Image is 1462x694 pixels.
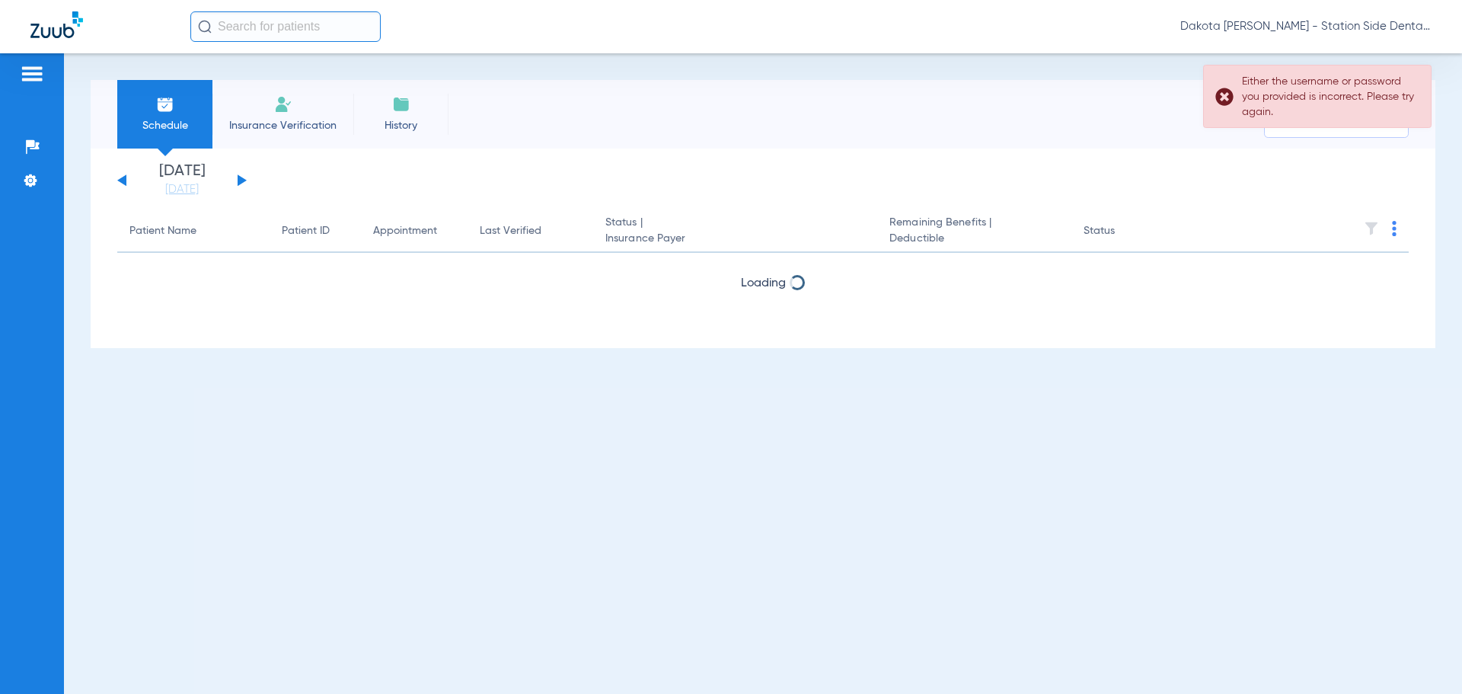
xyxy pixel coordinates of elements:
[156,95,174,114] img: Schedule
[198,20,212,34] img: Search Icon
[392,95,410,114] img: History
[1392,221,1397,236] img: group-dot-blue.svg
[605,231,865,247] span: Insurance Payer
[129,223,196,239] div: Patient Name
[282,223,330,239] div: Patient ID
[480,223,541,239] div: Last Verified
[20,65,44,83] img: hamburger-icon
[877,210,1071,253] th: Remaining Benefits |
[30,11,83,38] img: Zuub Logo
[1242,74,1418,120] div: Either the username or password you provided is incorrect. Please try again.
[282,223,349,239] div: Patient ID
[373,223,437,239] div: Appointment
[365,118,437,133] span: History
[224,118,342,133] span: Insurance Verification
[1071,210,1174,253] th: Status
[373,223,455,239] div: Appointment
[741,277,786,289] span: Loading
[593,210,877,253] th: Status |
[274,95,292,114] img: Manual Insurance Verification
[136,164,228,197] li: [DATE]
[1364,221,1379,236] img: filter.svg
[480,223,581,239] div: Last Verified
[129,223,257,239] div: Patient Name
[136,182,228,197] a: [DATE]
[889,231,1058,247] span: Deductible
[129,118,201,133] span: Schedule
[1180,19,1432,34] span: Dakota [PERSON_NAME] - Station Side Dental Care
[190,11,381,42] input: Search for patients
